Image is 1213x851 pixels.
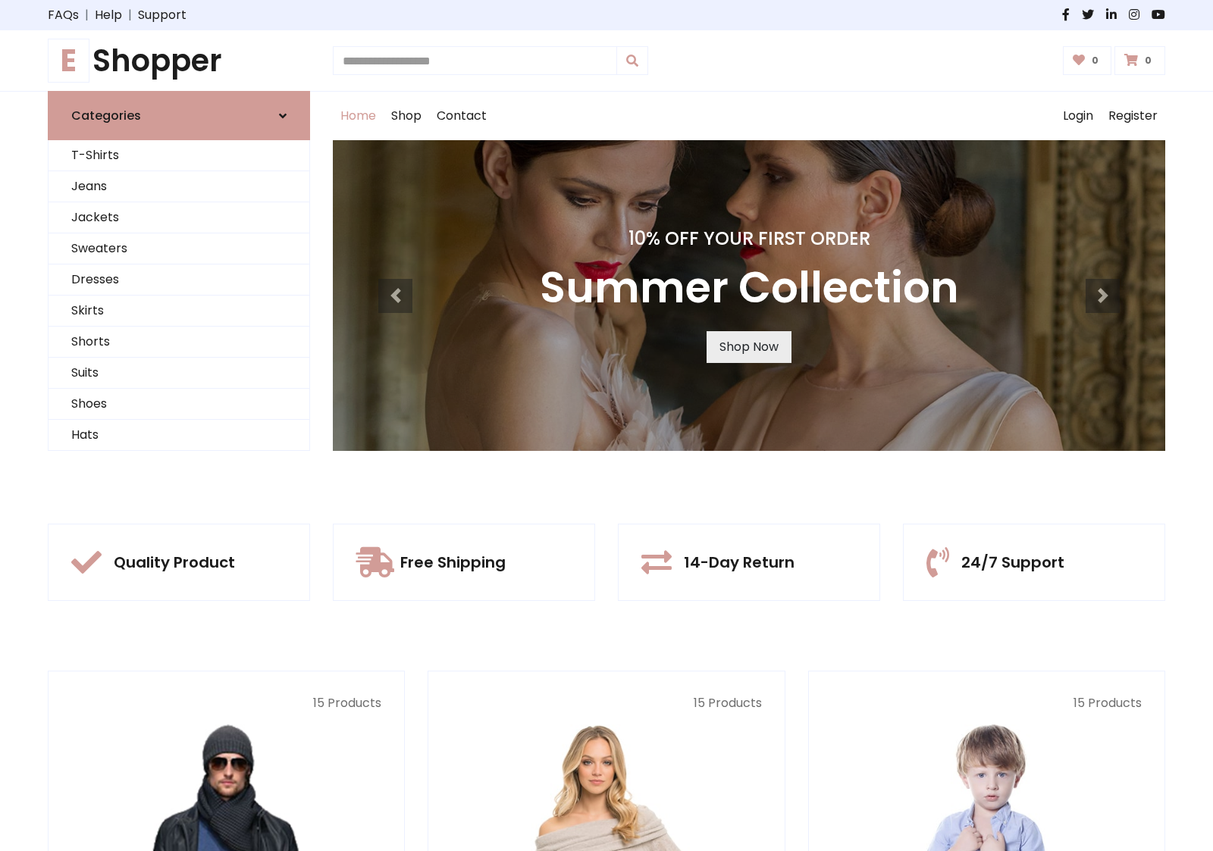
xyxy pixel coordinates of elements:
h5: Free Shipping [400,553,506,571]
span: 0 [1088,54,1102,67]
a: Categories [48,91,310,140]
h3: Summer Collection [540,262,959,313]
a: Shoes [49,389,309,420]
span: | [79,6,95,24]
span: | [122,6,138,24]
p: 15 Products [832,694,1142,712]
a: EShopper [48,42,310,79]
h6: Categories [71,108,141,123]
a: Skirts [49,296,309,327]
a: Register [1101,92,1165,140]
a: Contact [429,92,494,140]
a: Shop [384,92,429,140]
a: Support [138,6,186,24]
a: Help [95,6,122,24]
a: Jeans [49,171,309,202]
span: E [48,39,89,83]
a: 0 [1114,46,1165,75]
a: Login [1055,92,1101,140]
h1: Shopper [48,42,310,79]
a: Shop Now [707,331,791,363]
a: Suits [49,358,309,389]
a: Dresses [49,264,309,296]
a: 0 [1063,46,1112,75]
p: 15 Products [71,694,381,712]
a: Jackets [49,202,309,233]
a: Shorts [49,327,309,358]
a: Hats [49,420,309,451]
a: T-Shirts [49,140,309,171]
p: 15 Products [451,694,761,712]
h5: 14-Day Return [684,553,795,571]
a: Home [333,92,384,140]
h4: 10% Off Your First Order [540,228,959,250]
span: 0 [1141,54,1155,67]
h5: Quality Product [114,553,235,571]
a: Sweaters [49,233,309,264]
a: FAQs [48,6,79,24]
h5: 24/7 Support [961,553,1064,571]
